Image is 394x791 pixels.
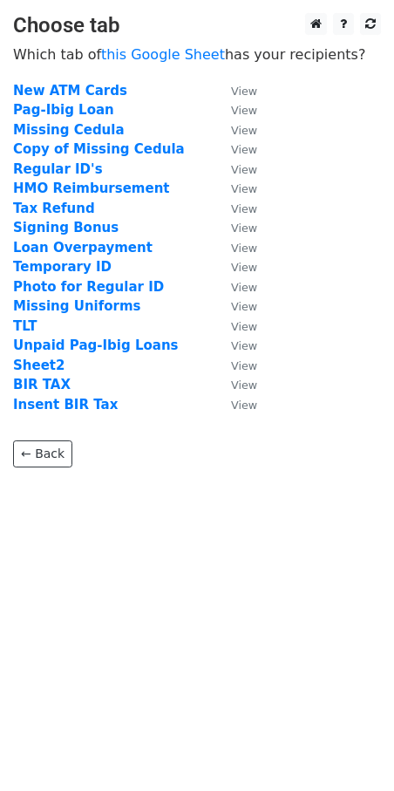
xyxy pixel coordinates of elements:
[13,122,125,138] a: Missing Cedula
[214,338,257,353] a: View
[231,222,257,235] small: View
[13,161,103,177] a: Regular ID's
[214,397,257,413] a: View
[13,279,164,295] a: Photo for Regular ID
[214,181,257,196] a: View
[13,377,71,392] a: BIR TAX
[13,318,37,334] a: TLT
[214,377,257,392] a: View
[214,220,257,235] a: View
[13,102,114,118] a: Pag-Ibig Loan
[231,85,257,98] small: View
[214,318,257,334] a: View
[231,104,257,117] small: View
[231,143,257,156] small: View
[13,220,119,235] a: Signing Bonus
[214,83,257,99] a: View
[214,161,257,177] a: View
[231,399,257,412] small: View
[13,181,170,196] a: HMO Reimbursement
[214,259,257,275] a: View
[214,279,257,295] a: View
[231,359,257,372] small: View
[13,141,185,157] a: Copy of Missing Cedula
[13,45,381,64] p: Which tab of has your recipients?
[13,338,179,353] a: Unpaid Pag-Ibig Loans
[13,13,381,38] h3: Choose tab
[231,378,257,392] small: View
[231,202,257,215] small: View
[13,259,112,275] a: Temporary ID
[13,83,127,99] a: New ATM Cards
[13,358,65,373] a: Sheet2
[231,182,257,195] small: View
[101,46,225,63] a: this Google Sheet
[231,242,257,255] small: View
[214,141,257,157] a: View
[13,201,95,216] a: Tax Refund
[214,102,257,118] a: View
[214,122,257,138] a: View
[13,298,141,314] a: Missing Uniforms
[231,281,257,294] small: View
[231,300,257,313] small: View
[214,298,257,314] a: View
[214,201,257,216] a: View
[231,163,257,176] small: View
[13,397,118,413] a: Insent BIR Tax
[231,320,257,333] small: View
[231,124,257,137] small: View
[214,358,257,373] a: View
[13,240,153,256] a: Loan Overpayment
[13,440,72,467] a: ← Back
[231,339,257,352] small: View
[214,240,257,256] a: View
[231,261,257,274] small: View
